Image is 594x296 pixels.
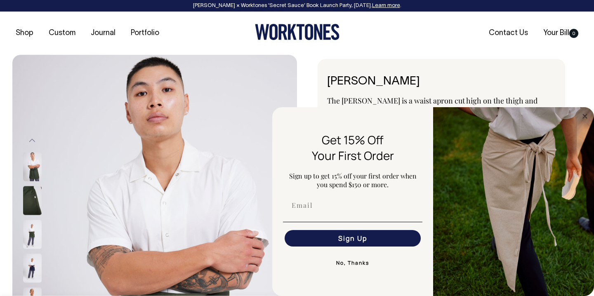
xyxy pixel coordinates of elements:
[283,255,422,271] button: No, Thanks
[23,153,42,181] img: olive
[272,107,594,296] div: FLYOUT Form
[569,29,578,38] span: 0
[26,132,38,150] button: Previous
[8,3,586,9] div: [PERSON_NAME] × Worktones ‘Secret Sauce’ Book Launch Party, [DATE]. .
[327,75,556,88] h6: [PERSON_NAME]
[327,96,554,155] span: The [PERSON_NAME] is a waist apron cut high on the thigh and wraps around the hips for maximum co...
[372,3,400,8] a: Learn more
[87,26,119,40] a: Journal
[312,148,394,163] span: Your First Order
[23,186,42,215] img: olive
[285,230,421,247] button: Sign Up
[127,26,163,40] a: Portfolio
[540,26,582,40] a: Your Bill0
[433,107,594,296] img: 5e34ad8f-4f05-4173-92a8-ea475ee49ac9.jpeg
[12,26,37,40] a: Shop
[23,254,42,283] img: dark-navy
[23,220,42,249] img: olive
[486,26,531,40] a: Contact Us
[580,111,590,121] button: Close dialog
[289,171,417,189] span: Sign up to get 15% off your first order when you spend $150 or more.
[322,132,384,148] span: Get 15% Off
[285,197,421,214] input: Email
[45,26,79,40] a: Custom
